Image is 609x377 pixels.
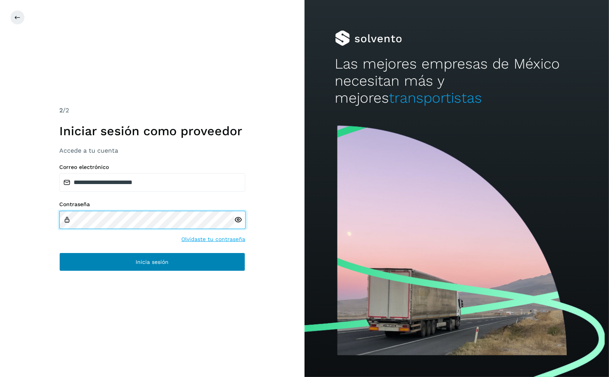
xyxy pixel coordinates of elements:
[389,90,482,106] span: transportistas
[59,201,245,208] label: Contraseña
[59,106,245,115] div: /2
[59,147,245,154] h3: Accede a tu cuenta
[136,259,169,265] span: Inicia sesión
[59,124,245,138] h1: Iniciar sesión como proveedor
[59,253,245,271] button: Inicia sesión
[59,164,245,170] label: Correo electrónico
[335,55,579,107] h2: Las mejores empresas de México necesitan más y mejores
[181,235,245,243] a: Olvidaste tu contraseña
[59,107,63,114] span: 2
